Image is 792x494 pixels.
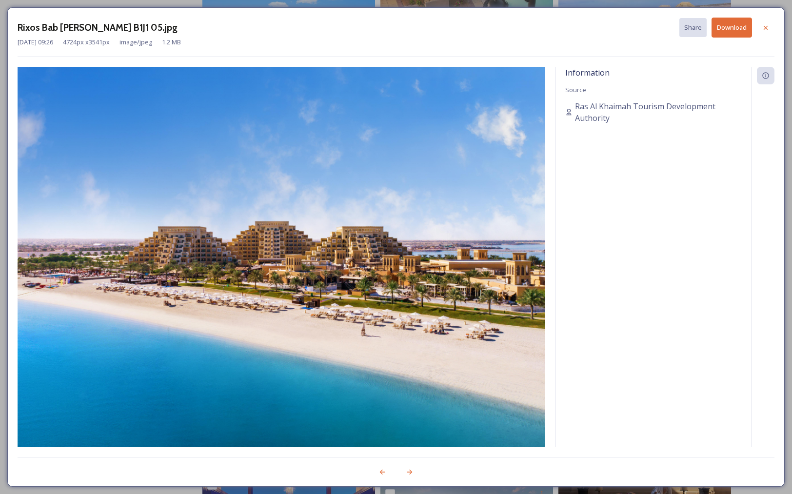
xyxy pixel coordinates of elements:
span: image/jpeg [119,38,152,47]
img: 71FA16FC-9231-4FC1-81F8712100FB9E8A.jpg [18,67,545,462]
span: 1.2 MB [162,38,181,47]
span: 4724 px x 3541 px [63,38,110,47]
button: Download [712,18,752,38]
span: Source [565,85,586,94]
span: Information [565,67,610,78]
span: Ras Al Khaimah Tourism Development Authority [575,100,742,124]
h3: Rixos Bab [PERSON_NAME] B1J1 05.jpg [18,20,178,35]
span: [DATE] 09:26 [18,38,53,47]
button: Share [679,18,707,37]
